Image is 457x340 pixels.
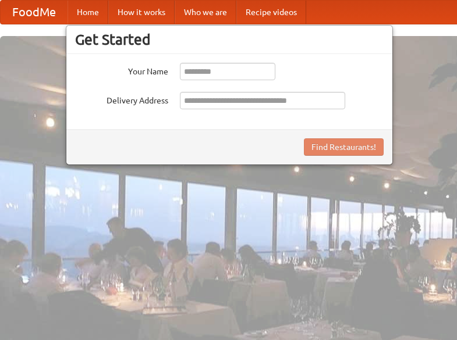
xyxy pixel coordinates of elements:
[75,92,168,106] label: Delivery Address
[1,1,68,24] a: FoodMe
[175,1,236,24] a: Who we are
[108,1,175,24] a: How it works
[236,1,306,24] a: Recipe videos
[75,31,384,48] h3: Get Started
[304,138,384,156] button: Find Restaurants!
[68,1,108,24] a: Home
[75,63,168,77] label: Your Name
